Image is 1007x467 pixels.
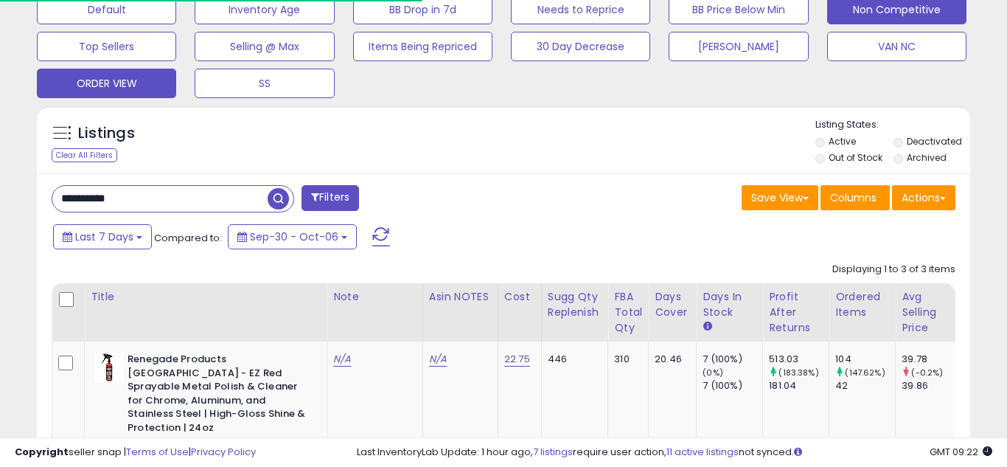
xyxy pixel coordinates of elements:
strong: Copyright [15,445,69,459]
div: Note [333,289,417,305]
a: Terms of Use [126,445,189,459]
div: 39.78 [902,353,961,366]
div: 20.46 [655,353,685,366]
button: Save View [742,185,818,210]
h5: Listings [78,123,135,144]
div: 42 [835,379,895,392]
a: 7 listings [533,445,573,459]
small: (183.38%) [778,367,818,378]
button: SS [195,69,334,98]
label: Deactivated [907,135,962,148]
a: N/A [429,352,447,367]
span: 2025-10-14 09:22 GMT [930,445,992,459]
button: Top Sellers [37,32,176,61]
button: Actions [892,185,955,210]
span: Sep-30 - Oct-06 [250,229,338,244]
small: Days In Stock. [703,320,711,333]
label: Out of Stock [829,151,882,164]
span: Last 7 Days [75,229,133,244]
div: 7 (100%) [703,353,762,366]
th: CSV column name: cust_attr_1_ Asin NOTES [422,283,498,342]
button: Filters [302,185,359,211]
img: 41MqANYBLRL._SL40_.jpg [94,353,124,382]
button: 30 Day Decrease [511,32,650,61]
div: 7 (100%) [703,379,762,392]
button: [PERSON_NAME] [669,32,808,61]
a: N/A [333,352,351,367]
div: 446 [548,353,597,366]
small: (0%) [703,367,723,378]
div: 39.86 [902,379,961,392]
div: Avg Selling Price [902,289,955,336]
button: Columns [820,185,890,210]
button: ORDER VIEW [37,69,176,98]
button: Last 7 Days [53,224,152,249]
small: (147.62%) [845,367,885,378]
label: Active [829,135,856,148]
div: Displaying 1 to 3 of 3 items [832,263,955,277]
div: Sugg Qty Replenish [548,289,602,320]
b: Renegade Products [GEOGRAPHIC_DATA] - EZ Red Sprayable Metal Polish & Cleaner for Chrome, Aluminu... [128,353,307,438]
a: 22.75 [504,352,530,367]
button: Items Being Repriced [353,32,492,61]
a: 11 active listings [666,445,739,459]
button: Selling @ Max [195,32,334,61]
div: FBA Total Qty [614,289,642,336]
div: Days In Stock [703,289,756,320]
a: Privacy Policy [191,445,256,459]
div: seller snap | | [15,446,256,460]
label: Archived [907,151,947,164]
div: Asin NOTES [429,289,492,305]
button: VAN NC [827,32,966,61]
th: Please note that this number is a calculation based on your required days of coverage and your ve... [541,283,608,342]
div: 181.04 [769,379,829,392]
div: Cost [504,289,535,305]
small: (-0.2%) [911,367,943,378]
div: Last InventoryLab Update: 1 hour ago, require user action, not synced. [357,446,992,460]
div: Ordered Items [835,289,889,320]
span: Columns [830,190,877,205]
button: Sep-30 - Oct-06 [228,224,357,249]
div: Days Cover [655,289,690,320]
div: Title [91,289,321,305]
div: 104 [835,353,895,366]
div: Profit After Returns [769,289,823,336]
span: Compared to: [154,231,222,245]
div: 310 [614,353,637,366]
p: Listing States: [815,118,970,132]
div: 513.03 [769,353,829,366]
div: Clear All Filters [52,148,117,162]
